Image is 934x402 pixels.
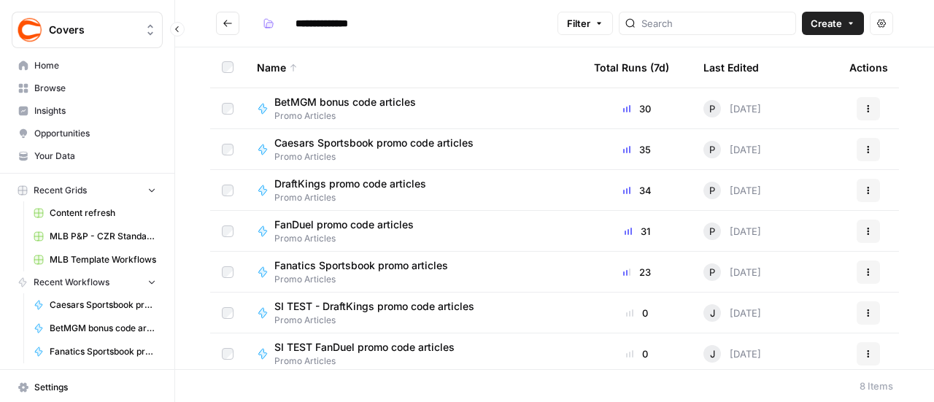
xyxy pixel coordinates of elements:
a: BetMGM bonus code articles [27,317,163,340]
div: [DATE] [703,304,761,322]
img: Covers Logo [17,17,43,43]
span: Filter [567,16,590,31]
a: Browse [12,77,163,100]
button: Recent Grids [12,179,163,201]
div: 35 [594,142,680,157]
button: Create [802,12,864,35]
a: DraftKings promo code articlesPromo Articles [257,177,571,204]
span: BetMGM bonus code articles [50,322,156,335]
span: Promo Articles [274,273,460,286]
span: P [709,265,715,279]
span: BetMGM bonus code articles [274,95,416,109]
div: [DATE] [703,100,761,117]
div: Name [257,47,571,88]
span: Promo Articles [274,355,466,368]
span: Promo Articles [274,232,425,245]
a: Opportunities [12,122,163,145]
span: Fanatics Sportsbook promo articles [50,345,156,358]
div: Total Runs (7d) [594,47,669,88]
a: Caesars Sportsbook promo code articlesPromo Articles [257,136,571,163]
span: Caesars Sportsbook promo code articles [274,136,474,150]
span: P [709,101,715,116]
span: FanDuel promo code articles [274,217,414,232]
span: Recent Grids [34,184,87,197]
a: Your Data [12,144,163,168]
div: 8 Items [860,379,893,393]
div: Actions [849,47,888,88]
div: 30 [594,101,680,116]
span: P [709,183,715,198]
span: J [710,347,715,361]
span: MLB P&P - CZR Standard (Production) Grid [50,230,156,243]
a: Home [12,54,163,77]
div: 34 [594,183,680,198]
div: 0 [594,306,680,320]
a: Settings [12,376,163,399]
span: Settings [34,381,156,394]
a: MLB P&P - CZR Standard (Production) Grid [27,225,163,248]
span: J [710,306,715,320]
span: Home [34,59,156,72]
span: P [709,224,715,239]
span: DraftKings promo code articles [274,177,426,191]
span: Opportunities [34,127,156,140]
span: Promo Articles [274,150,485,163]
a: Insights [12,99,163,123]
span: SI TEST - DraftKings promo code articles [274,299,474,314]
a: Fanatics Sportsbook promo articlesPromo Articles [257,258,571,286]
span: Content refresh [50,206,156,220]
span: P [709,142,715,157]
a: Fanatics Sportsbook promo articles [27,340,163,363]
span: Browse [34,82,156,95]
span: MLB Template Workflows [50,253,156,266]
div: 23 [594,265,680,279]
a: Content refresh [27,201,163,225]
span: Promo Articles [274,314,486,327]
span: Promo Articles [274,191,438,204]
a: MLB Template Workflows [27,248,163,271]
a: SI TEST FanDuel promo code articlesPromo Articles [257,340,571,368]
div: 31 [594,224,680,239]
button: Recent Workflows [12,271,163,293]
div: [DATE] [703,263,761,281]
div: 0 [594,347,680,361]
div: [DATE] [703,182,761,199]
span: Your Data [34,150,156,163]
a: SI TEST - DraftKings promo code articlesPromo Articles [257,299,571,327]
button: Go back [216,12,239,35]
a: BetMGM bonus code articlesPromo Articles [257,95,571,123]
button: Filter [557,12,613,35]
span: Promo Articles [274,109,428,123]
button: Workspace: Covers [12,12,163,48]
input: Search [641,16,790,31]
div: [DATE] [703,141,761,158]
div: Last Edited [703,47,759,88]
span: Insights [34,104,156,117]
span: Create [811,16,842,31]
a: Caesars Sportsbook promo code articles [27,293,163,317]
a: FanDuel promo code articlesPromo Articles [257,217,571,245]
span: SI TEST FanDuel promo code articles [274,340,455,355]
span: Covers [49,23,137,37]
span: Caesars Sportsbook promo code articles [50,298,156,312]
div: [DATE] [703,345,761,363]
span: Fanatics Sportsbook promo articles [274,258,448,273]
span: Recent Workflows [34,276,109,289]
div: [DATE] [703,223,761,240]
